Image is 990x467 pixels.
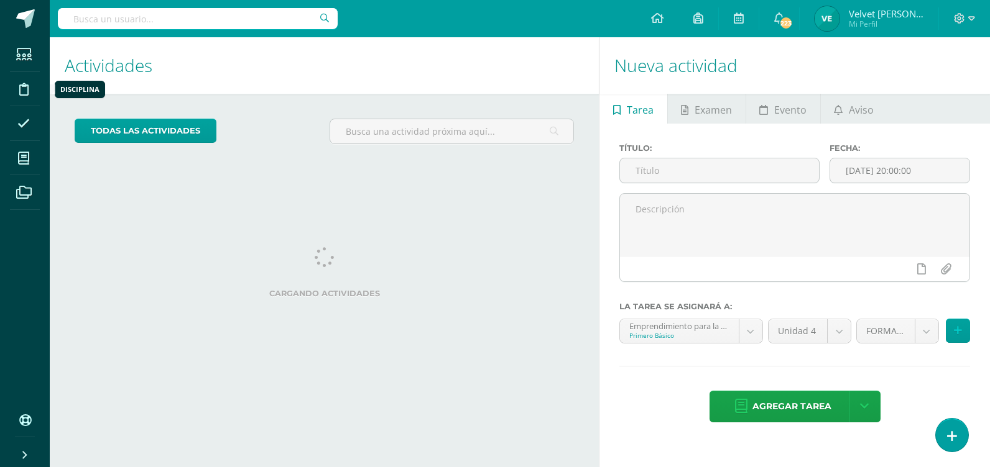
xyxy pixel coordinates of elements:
div: Primero Básico [629,331,729,340]
input: Busca un usuario... [58,8,338,29]
span: 223 [779,16,793,30]
a: Evento [746,94,820,124]
input: Busca una actividad próxima aquí... [330,119,574,143]
label: Fecha: [830,143,970,153]
img: 19b1e203de8e9b1ed5dcdd77fbbab152.png [815,6,840,31]
span: Unidad 4 [778,319,818,343]
h1: Actividades [65,37,584,94]
span: Examen [695,95,732,125]
span: Evento [774,95,807,125]
h1: Nueva actividad [614,37,975,94]
a: todas las Actividades [75,119,216,143]
label: La tarea se asignará a: [619,302,970,311]
a: Unidad 4 [769,319,851,343]
input: Título [620,158,819,183]
span: Mi Perfil [849,19,923,29]
a: FORMATIVO (60.0%) [857,319,938,343]
span: Velvet [PERSON_NAME] [849,7,923,20]
span: Tarea [627,95,654,125]
div: Disciplina [60,84,99,94]
input: Fecha de entrega [830,158,969,183]
a: Examen [668,94,746,124]
span: Aviso [849,95,874,125]
a: Tarea [599,94,667,124]
div: Emprendimiento para la Productividad y Robótica 'D' [629,319,729,331]
label: Título: [619,143,820,153]
label: Cargando actividades [75,289,574,298]
a: Aviso [821,94,887,124]
a: Emprendimiento para la Productividad y Robótica 'D'Primero Básico [620,319,762,343]
span: Agregar tarea [752,391,831,422]
span: FORMATIVO (60.0%) [866,319,905,343]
